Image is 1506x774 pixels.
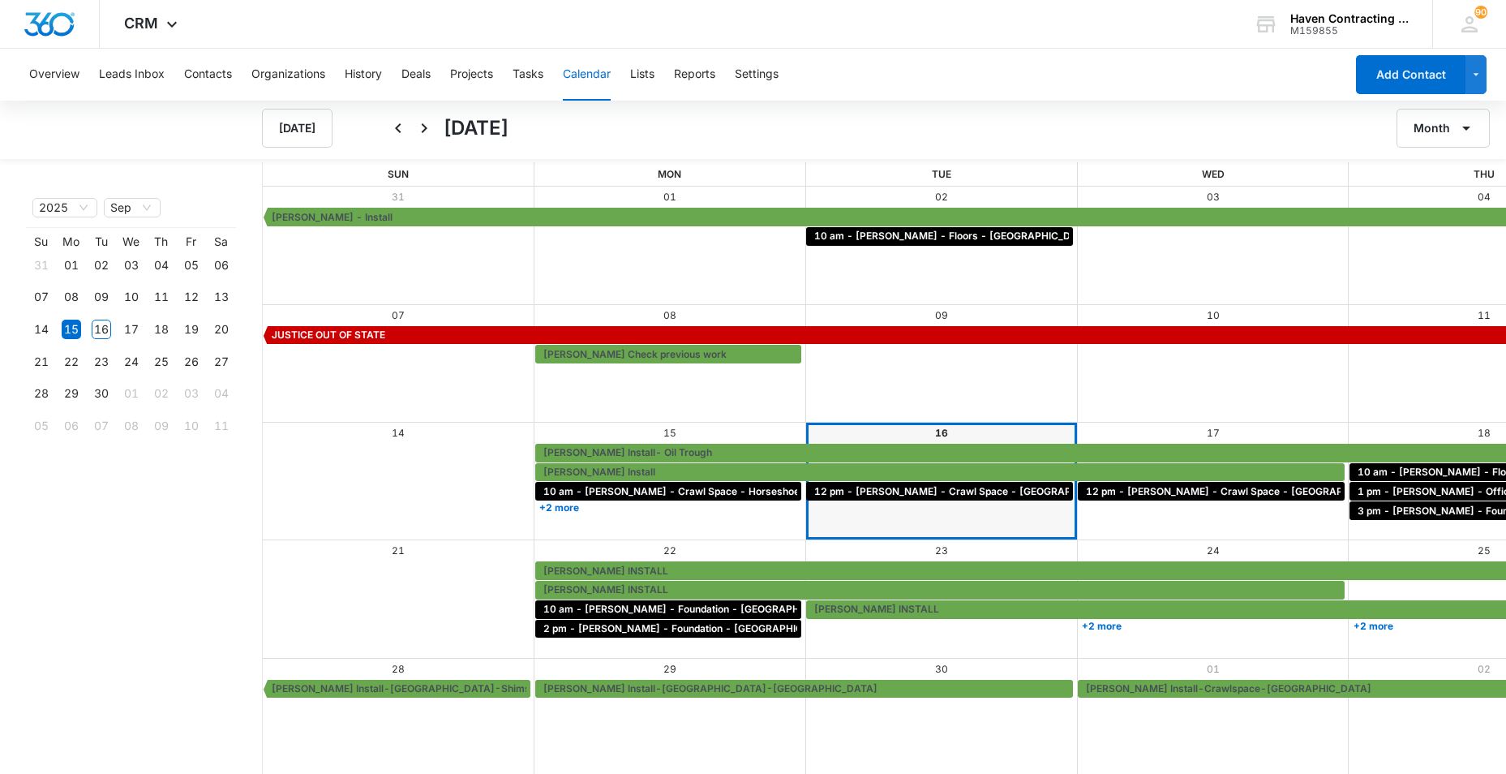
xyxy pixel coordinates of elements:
div: 03 [182,384,201,403]
div: 23 [92,352,111,372]
span: 2025 [39,199,91,217]
div: 01 [62,256,81,275]
span: Tue [932,168,951,180]
a: 17 [1207,427,1220,439]
td: 2025-09-11 [146,282,176,314]
td: 2025-09-13 [206,282,236,314]
td: 2025-09-15 [56,313,86,346]
span: [PERSON_NAME] Install- Oil Trough [543,445,712,460]
div: 04 [212,384,231,403]
div: Jacob Landers Install [539,465,1341,479]
div: Cindy Sheperd Check previous work [539,347,798,362]
td: 2025-09-21 [26,346,56,378]
a: 02 [935,191,948,203]
div: 16 [92,320,111,339]
td: 2025-09-14 [26,313,56,346]
a: 02 [1478,663,1491,675]
a: 30 [935,663,948,675]
th: Mo [56,234,86,249]
button: Overview [29,49,79,101]
button: Settings [735,49,779,101]
th: Tu [86,234,116,249]
span: [PERSON_NAME] Install-[GEOGRAPHIC_DATA]-Shims [272,682,530,696]
div: 14 [32,320,51,339]
span: Sun [388,168,409,180]
a: 16 [935,427,948,439]
td: 2025-09-25 [146,346,176,378]
div: 01 [122,384,141,403]
td: 2025-09-12 [176,282,206,314]
div: 21 [32,352,51,372]
a: 01 [663,191,676,203]
td: 2025-09-19 [176,313,206,346]
div: 18 [152,320,171,339]
td: 2025-09-08 [56,282,86,314]
td: 2025-09-30 [86,378,116,411]
div: 02 [92,256,111,275]
div: 10 [182,416,201,436]
div: 04 [152,256,171,275]
a: +2 more [535,501,802,514]
a: 15 [663,427,676,439]
button: Organizations [251,49,325,101]
td: 2025-10-10 [176,410,206,442]
a: 14 [392,427,405,439]
a: 25 [1478,544,1491,557]
span: [PERSON_NAME] INSTALL [814,602,939,617]
div: 05 [182,256,201,275]
div: Bev Ochs Install-Springfield-Shims [268,682,526,696]
td: 2025-09-03 [116,249,146,282]
span: CRM [124,15,158,32]
a: 28 [392,663,405,675]
td: 2025-10-02 [146,378,176,411]
span: [PERSON_NAME] - Install [272,210,393,225]
div: 12 pm - Keith Price - Crawl Space - Myrtle, MO [1082,484,1341,499]
div: 30 [92,384,111,403]
div: 06 [62,416,81,436]
td: 2025-09-16 [86,313,116,346]
td: 2025-09-29 [56,378,86,411]
div: 08 [62,287,81,307]
td: 2025-09-09 [86,282,116,314]
div: 03 [122,256,141,275]
button: Next [411,115,437,141]
span: [PERSON_NAME] Check previous work [543,347,727,362]
div: 10 am - Andrea Granberry - Foundation - Heber Springs [539,602,798,617]
td: 2025-10-05 [26,410,56,442]
span: 10 am - [PERSON_NAME] - Crawl Space - Horseshoe Bend [543,484,826,499]
div: 25 [152,352,171,372]
div: 15 [62,320,81,339]
td: 2025-10-01 [116,378,146,411]
button: Add Contact [1356,55,1465,94]
div: 28 [32,384,51,403]
div: 26 [182,352,201,372]
th: Sa [206,234,236,249]
td: 2025-09-23 [86,346,116,378]
td: 2025-09-27 [206,346,236,378]
div: 12 pm - Jeff Pardeck - Crawl Space - Springfield, MO [810,484,1069,499]
a: 10 [1207,309,1220,321]
td: 2025-09-04 [146,249,176,282]
a: 21 [392,544,405,557]
span: [PERSON_NAME] Install [543,465,655,479]
th: We [116,234,146,249]
button: [DATE] [262,109,333,148]
a: 22 [663,544,676,557]
span: 10 am - [PERSON_NAME] - Floors - [GEOGRAPHIC_DATA] [814,229,1094,243]
span: 90 [1474,6,1487,19]
td: 2025-10-04 [206,378,236,411]
a: 08 [663,309,676,321]
div: 31 [32,256,51,275]
div: account id [1290,25,1409,37]
button: Reports [674,49,715,101]
div: 20 [212,320,231,339]
div: 02 [152,384,171,403]
span: Wed [1202,168,1225,180]
td: 2025-10-03 [176,378,206,411]
td: 2025-09-05 [176,249,206,282]
div: 09 [92,287,111,307]
td: 2025-09-18 [146,313,176,346]
td: 2025-09-07 [26,282,56,314]
span: [PERSON_NAME] Install-[GEOGRAPHIC_DATA]-[GEOGRAPHIC_DATA] [543,682,877,696]
td: 2025-09-01 [56,249,86,282]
